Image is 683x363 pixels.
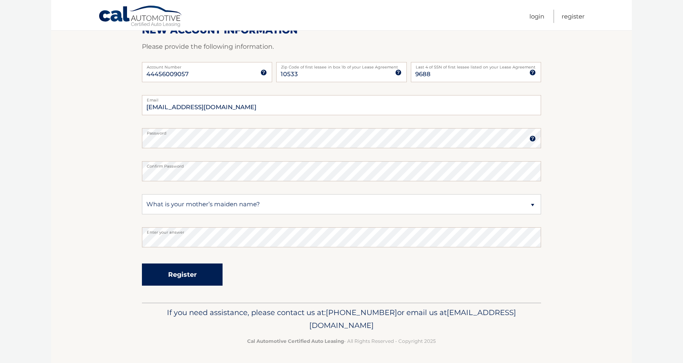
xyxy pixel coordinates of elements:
[142,227,541,234] label: Enter your answer
[276,62,406,68] label: Zip Code of first lessee in box 1b of your Lease Agreement
[142,128,541,135] label: Password
[147,337,536,345] p: - All Rights Reserved - Copyright 2025
[142,95,541,102] label: Email
[147,306,536,332] p: If you need assistance, please contact us at: or email us at
[260,69,267,76] img: tooltip.svg
[529,135,536,142] img: tooltip.svg
[142,263,223,286] button: Register
[98,5,183,29] a: Cal Automotive
[562,10,585,23] a: Register
[411,62,541,82] input: SSN or EIN (last 4 digits only)
[529,69,536,76] img: tooltip.svg
[142,41,541,52] p: Please provide the following information.
[326,308,397,317] span: [PHONE_NUMBER]
[142,95,541,115] input: Email
[411,62,541,68] label: Last 4 of SSN of first lessee listed on your Lease Agreement
[395,69,402,76] img: tooltip.svg
[247,338,344,344] strong: Cal Automotive Certified Auto Leasing
[529,10,544,23] a: Login
[276,62,406,82] input: Zip Code
[142,161,541,168] label: Confirm Password
[142,62,272,68] label: Account Number
[142,62,272,82] input: Account Number
[309,308,516,330] span: [EMAIL_ADDRESS][DOMAIN_NAME]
